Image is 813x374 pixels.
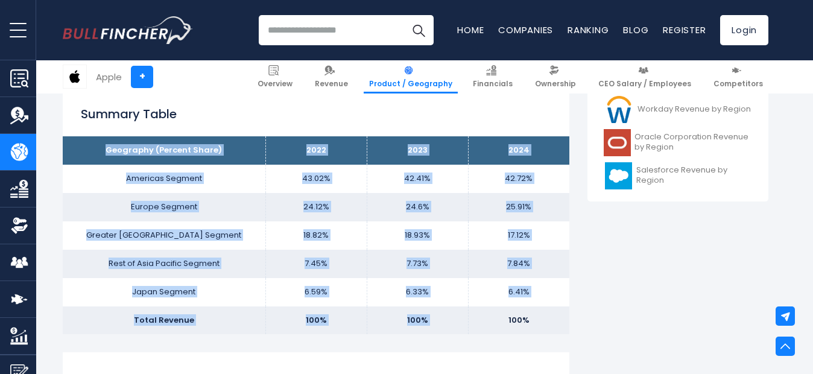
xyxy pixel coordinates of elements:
[530,60,581,93] a: Ownership
[468,193,569,221] td: 25.91%
[63,136,265,165] th: Geography (Percent Share)
[63,16,192,44] a: Go to homepage
[367,306,468,335] td: 100%
[63,221,265,250] td: Greater [GEOGRAPHIC_DATA] Segment
[498,24,553,36] a: Companies
[468,221,569,250] td: 17.12%
[81,105,551,123] h2: Summary Table
[265,306,367,335] td: 100%
[367,221,468,250] td: 18.93%
[265,193,367,221] td: 24.12%
[457,24,484,36] a: Home
[63,306,265,335] td: Total Revenue
[637,104,751,115] span: Workday Revenue by Region
[63,65,86,88] img: AAPL logo
[367,136,468,165] th: 2023
[708,60,768,93] a: Competitors
[596,159,759,192] a: Salesforce Revenue by Region
[131,66,153,88] a: +
[369,79,452,89] span: Product / Geography
[10,217,28,235] img: Ownership
[468,136,569,165] th: 2024
[367,193,468,221] td: 24.6%
[63,165,265,193] td: Americas Segment
[367,165,468,193] td: 42.41%
[63,278,265,306] td: Japan Segment
[636,165,752,186] span: Salesforce Revenue by Region
[367,278,468,306] td: 6.33%
[265,250,367,278] td: 7.45%
[367,250,468,278] td: 7.73%
[713,79,763,89] span: Competitors
[634,132,752,153] span: Oracle Corporation Revenue by Region
[252,60,298,93] a: Overview
[468,250,569,278] td: 7.84%
[309,60,353,93] a: Revenue
[403,15,434,45] button: Search
[604,96,634,123] img: WDAY logo
[468,165,569,193] td: 42.72%
[593,60,697,93] a: CEO Salary / Employees
[598,79,691,89] span: CEO Salary / Employees
[63,193,265,221] td: Europe Segment
[720,15,768,45] a: Login
[596,93,759,126] a: Workday Revenue by Region
[473,79,513,89] span: Financials
[265,221,367,250] td: 18.82%
[535,79,576,89] span: Ownership
[596,126,759,159] a: Oracle Corporation Revenue by Region
[663,24,706,36] a: Register
[63,16,193,44] img: Bullfincher logo
[265,165,367,193] td: 43.02%
[258,79,293,89] span: Overview
[468,306,569,335] td: 100%
[265,278,367,306] td: 6.59%
[604,162,633,189] img: CRM logo
[364,60,458,93] a: Product / Geography
[468,278,569,306] td: 6.41%
[265,136,367,165] th: 2022
[623,24,648,36] a: Blog
[315,79,348,89] span: Revenue
[63,250,265,278] td: Rest of Asia Pacific Segment
[467,60,518,93] a: Financials
[568,24,609,36] a: Ranking
[604,129,631,156] img: ORCL logo
[96,70,122,84] div: Apple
